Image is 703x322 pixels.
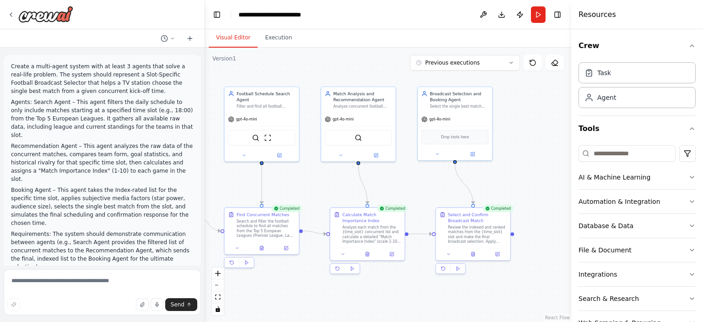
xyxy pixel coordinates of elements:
a: React Flow attribution [545,315,570,320]
nav: breadcrumb [238,10,301,19]
h4: Resources [579,9,616,20]
button: Hide left sidebar [211,8,223,21]
button: Start a new chat [183,33,197,44]
button: Upload files [136,298,149,311]
g: Edge from a14b6a7e-6ff9-4361-9ad5-a749f8233077 to 1ed322da-5a4b-47ed-a095-fdff35570243 [355,164,370,204]
div: Analyze concurrent football matches from the {time_slot} slot and calculate a comprehensive "Matc... [333,104,392,109]
div: Find Concurrent Matches [237,212,289,218]
div: Crew [579,59,696,115]
button: Improve this prompt [7,298,20,311]
div: Review the indexed and ranked matches from the {time_slot} slot and make the final broadcast sele... [448,225,507,244]
p: Agents: Search Agent – This agent filters the daily schedule to only include matches starting at ... [11,98,194,139]
button: Integrations [579,262,696,286]
button: View output [460,251,486,258]
button: Open in side panel [381,251,402,258]
p: Create a multi-agent system with at least 3 agents that solve a real-life problem. The system sho... [11,62,194,95]
div: Search and filter the football schedule to find all matches from the Top 5 European Leagues (Prem... [237,219,295,238]
div: Broadcast Selection and Booking Agent [430,91,488,103]
div: Analyze each match from the {time_slot} concurrent list and calculate a detailed "Match Importanc... [342,225,401,244]
div: File & Document [579,246,632,255]
button: Execution [258,28,299,48]
div: AI & Machine Learning [579,173,650,182]
span: gpt-4o-mini [429,117,450,122]
button: Open in side panel [276,245,296,252]
span: Send [171,301,184,308]
div: Completed [377,205,408,212]
div: React Flow controls [212,267,224,315]
div: Search & Research [579,294,639,303]
span: Drop tools here [441,134,469,140]
button: Open in side panel [455,151,490,158]
button: Click to speak your automation idea [151,298,163,311]
span: gpt-4o-mini [236,117,257,122]
button: View output [249,245,275,252]
p: Recommendation Agent – This agent analyzes the raw data of the concurrent matches, compares team ... [11,142,194,183]
div: Broadcast Selection and Booking AgentSelect the single best match from the analyzed {time_slot} c... [417,87,493,161]
button: Switch to previous chat [157,33,179,44]
img: Logo [18,6,73,22]
div: Version 1 [212,55,236,62]
button: Hide right sidebar [551,8,564,21]
button: Tools [579,116,696,142]
button: Previous executions [410,55,520,71]
div: Integrations [579,270,617,279]
g: Edge from triggers to dd873094-c248-484e-89f1-fa07540c98f1 [195,212,221,234]
g: Edge from b8db2496-2459-4b7e-b3c1-d83f6799ed1d to 6f695faa-3762-4364-84fb-2130dbb907bc [452,164,476,204]
div: Database & Data [579,221,633,230]
div: Task [597,68,611,77]
div: Match Analysis and Recommendation Agent [333,91,392,103]
div: Completed [482,205,513,212]
button: Crew [579,33,696,59]
div: Automation & Integration [579,197,660,206]
button: Open in side panel [359,152,393,159]
div: CompletedCalculate Match Importance IndexAnalyze each match from the {time_slot} concurrent list ... [330,207,405,277]
img: SerperDevTool [355,134,362,142]
div: Filter and find all football matches from Top 5 European Leagues (Premier League, La Liga, Serie ... [237,104,295,109]
div: Completed [271,205,302,212]
button: Open in side panel [487,251,508,258]
div: CompletedSelect and Confirm Broadcast MatchReview the indexed and ranked matches from the {time_s... [435,207,511,277]
g: Edge from 1ed322da-5a4b-47ed-a095-fdff35570243 to 6f695faa-3762-4364-84fb-2130dbb907bc [409,231,432,237]
button: Visual Editor [209,28,258,48]
p: Requirements: The system should demonstrate communication between agents (e.g., Search Agent prov... [11,230,194,271]
div: Select and Confirm Broadcast Match [448,212,507,224]
img: ScrapeWebsiteTool [264,134,271,142]
button: zoom out [212,279,224,291]
button: Database & Data [579,214,696,238]
button: AI & Machine Learning [579,165,696,189]
span: Previous executions [425,59,480,66]
span: gpt-4o-mini [333,117,354,122]
img: SerperDevTool [252,134,260,142]
button: Send [165,298,197,311]
div: Calculate Match Importance Index [342,212,401,224]
button: fit view [212,291,224,303]
div: Agent [597,93,616,102]
div: CompletedFind Concurrent MatchesSearch and filter the football schedule to find all matches from ... [224,207,299,271]
div: Football Schedule Search AgentFilter and find all football matches from Top 5 European Leagues (P... [224,87,299,162]
div: Football Schedule Search Agent [237,91,295,103]
div: Match Analysis and Recommendation AgentAnalyze concurrent football matches from the {time_slot} s... [320,87,396,162]
button: Automation & Integration [579,190,696,213]
g: Edge from dd873094-c248-484e-89f1-fa07540c98f1 to 1ed322da-5a4b-47ed-a095-fdff35570243 [303,228,326,237]
g: Edge from a2f9d974-3e7c-4809-a086-90edebf7e97f to dd873094-c248-484e-89f1-fa07540c98f1 [259,164,265,204]
button: zoom in [212,267,224,279]
button: Open in side panel [262,152,297,159]
button: File & Document [579,238,696,262]
button: Search & Research [579,287,696,311]
p: Booking Agent – This agent takes the Index-rated list for the specific time slot, applies subject... [11,186,194,227]
div: Select the single best match from the analyzed {time_slot} concurrent games based on Match Import... [430,104,488,109]
button: toggle interactivity [212,303,224,315]
button: View output [355,251,380,258]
